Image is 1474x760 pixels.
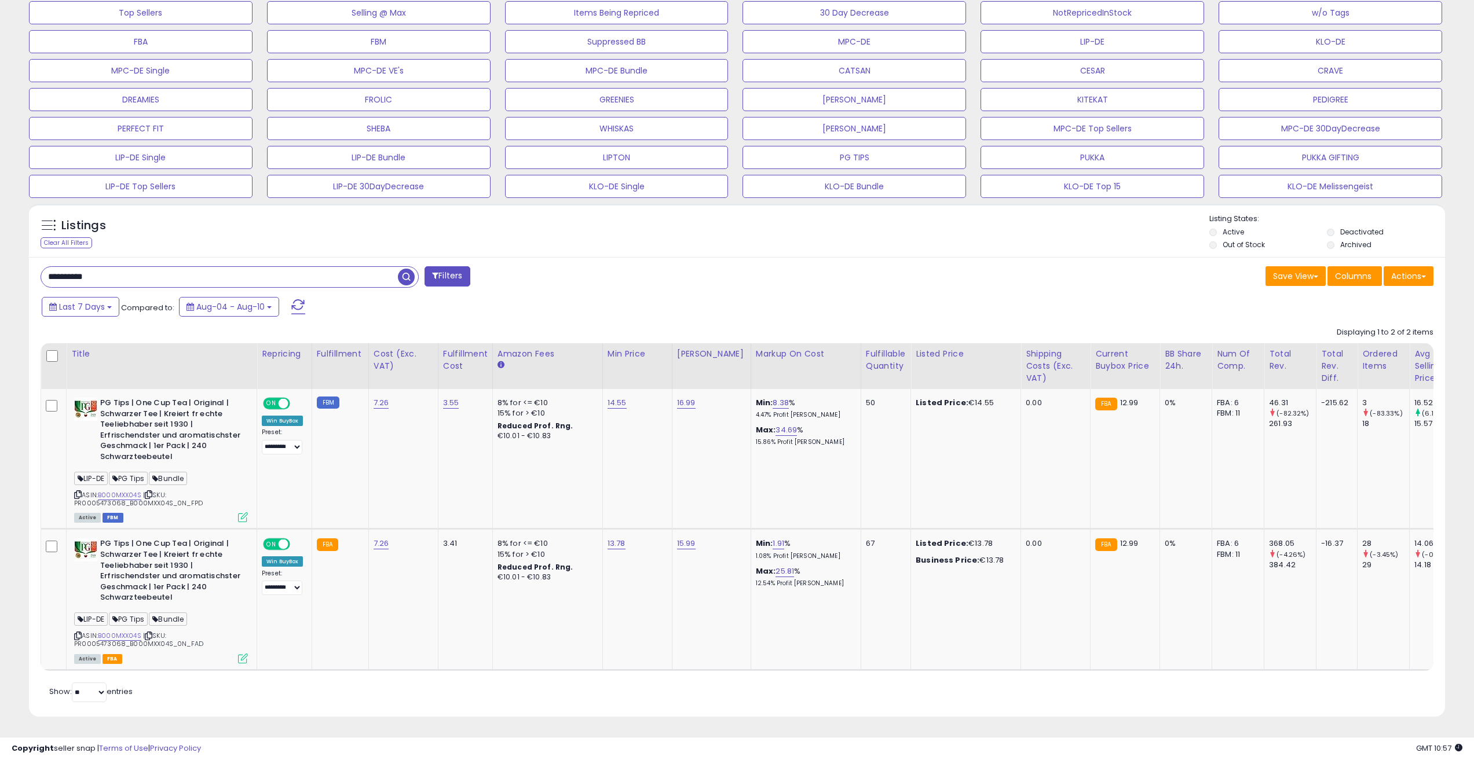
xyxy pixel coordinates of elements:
span: 12.99 [1120,538,1139,549]
button: Filters [425,266,470,287]
div: 18 [1362,418,1409,429]
button: GREENIES [505,88,729,111]
div: 29 [1362,560,1409,570]
span: Compared to: [121,302,174,313]
div: Fulfillable Quantity [866,348,906,372]
button: Save View [1265,266,1326,286]
span: 12.99 [1120,397,1139,408]
button: MPC-DE Top Sellers [981,117,1204,140]
span: ON [264,539,279,549]
button: LIPTON [505,146,729,169]
div: [PERSON_NAME] [677,348,746,360]
span: FBM [103,513,123,523]
span: LIP-DE [74,612,108,626]
span: All listings currently available for purchase on Amazon [74,513,101,523]
span: Show: entries [49,686,133,697]
div: Avg Selling Price [1414,348,1457,384]
div: Win BuyBox [262,416,303,426]
div: 8% for <= €10 [498,398,594,408]
div: BB Share 24h. [1165,348,1207,372]
div: 384.42 [1269,560,1316,570]
div: Fulfillment [317,348,364,360]
button: FBA [29,30,253,53]
div: Preset: [262,570,303,596]
button: PUKKA GIFTING [1219,146,1442,169]
div: % [756,538,852,560]
div: 16.52 [1414,398,1461,408]
div: 15% for > €10 [498,408,594,418]
button: 30 Day Decrease [743,1,966,24]
strong: Copyright [12,743,54,754]
span: Last 7 Days [59,301,105,313]
button: Top Sellers [29,1,253,24]
div: 0.00 [1026,398,1081,408]
div: Clear All Filters [41,237,92,248]
span: | SKU: PR0005473068_B000MXX04S_0N_FPD [74,490,203,508]
button: CATSAN [743,59,966,82]
p: 1.08% Profit [PERSON_NAME] [756,552,852,560]
label: Archived [1340,240,1371,249]
div: Total Rev. [1269,348,1311,372]
a: 7.26 [374,538,389,549]
button: [PERSON_NAME] [743,117,966,140]
b: PG Tips | One Cup Tea | Original | Schwarzer Tee | Kreiert fr echte Teeliebhaber seit 1930 | Erfr... [100,538,241,605]
button: PERFECT FIT [29,117,253,140]
div: €10.01 - €10.83 [498,572,594,582]
p: 15.86% Profit [PERSON_NAME] [756,438,852,446]
div: 0% [1165,398,1203,408]
b: Min: [756,538,773,549]
div: FBA: 6 [1217,538,1255,549]
div: FBM: 11 [1217,408,1255,418]
div: 46.31 [1269,398,1316,408]
small: FBA [317,538,338,551]
button: PEDIGREE [1219,88,1442,111]
button: Actions [1384,266,1433,286]
button: MPC-DE 30DayDecrease [1219,117,1442,140]
button: LIP-DE Bundle [267,146,491,169]
div: % [756,566,852,588]
div: Displaying 1 to 2 of 2 items [1337,327,1433,338]
small: (-83.33%) [1370,409,1402,418]
button: SHEBA [267,117,491,140]
small: FBA [1095,538,1117,551]
button: KLO-DE Top 15 [981,175,1204,198]
span: | SKU: PR0005473068_B000MXX04S_0N_FAD [74,631,203,648]
div: Fulfillment Cost [443,348,488,372]
div: Total Rev. Diff. [1321,348,1352,384]
button: KLO-DE Melissengeist [1219,175,1442,198]
button: [PERSON_NAME] [743,88,966,111]
div: Num of Comp. [1217,348,1259,372]
b: Min: [756,397,773,408]
span: All listings currently available for purchase on Amazon [74,654,101,664]
small: Amazon Fees. [498,360,504,370]
button: MPC-DE VE's [267,59,491,82]
small: (-3.45%) [1370,550,1398,559]
a: 14.55 [608,397,627,409]
button: Last 7 Days [42,297,119,317]
button: NotRepricedInStock [981,1,1204,24]
div: Min Price [608,348,667,360]
b: Listed Price: [916,538,968,549]
div: 14.18 [1414,560,1461,570]
a: 25.81 [776,566,794,577]
button: PUKKA [981,146,1204,169]
span: PG Tips [109,612,148,626]
a: 1.91 [773,538,784,549]
div: % [756,425,852,446]
a: 7.26 [374,397,389,409]
span: LIP-DE [74,472,108,485]
p: 12.54% Profit [PERSON_NAME] [756,579,852,588]
div: 50 [866,398,902,408]
div: Ordered Items [1362,348,1404,372]
span: OFF [288,539,307,549]
div: 0% [1165,538,1203,549]
button: LIP-DE [981,30,1204,53]
div: seller snap | | [12,743,201,754]
div: -215.62 [1321,398,1348,408]
button: KLO-DE Bundle [743,175,966,198]
div: 14.06 [1414,538,1461,549]
div: €14.55 [916,398,1012,408]
span: Bundle [149,472,187,485]
span: Columns [1335,270,1371,282]
div: Win BuyBox [262,556,303,567]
